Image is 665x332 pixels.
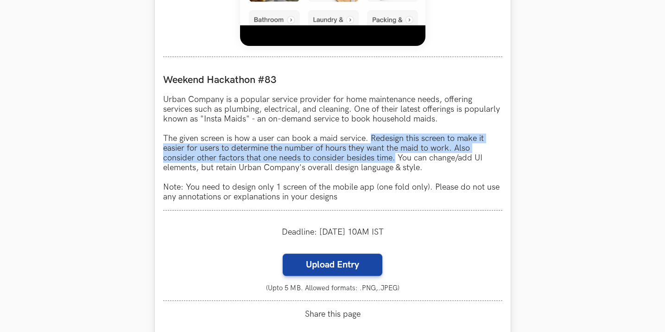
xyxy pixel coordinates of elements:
small: (Upto 5 MB. Allowed formats: .PNG,.JPEG) [163,284,502,292]
div: Deadline: [DATE] 10AM IST [163,219,502,245]
label: Weekend Hackathon #83 [163,74,502,86]
span: Share this page [163,309,502,319]
label: Upload Entry [283,254,382,276]
p: Urban Company is a popular service provider for home maintenance needs, offering services such as... [163,95,502,202]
